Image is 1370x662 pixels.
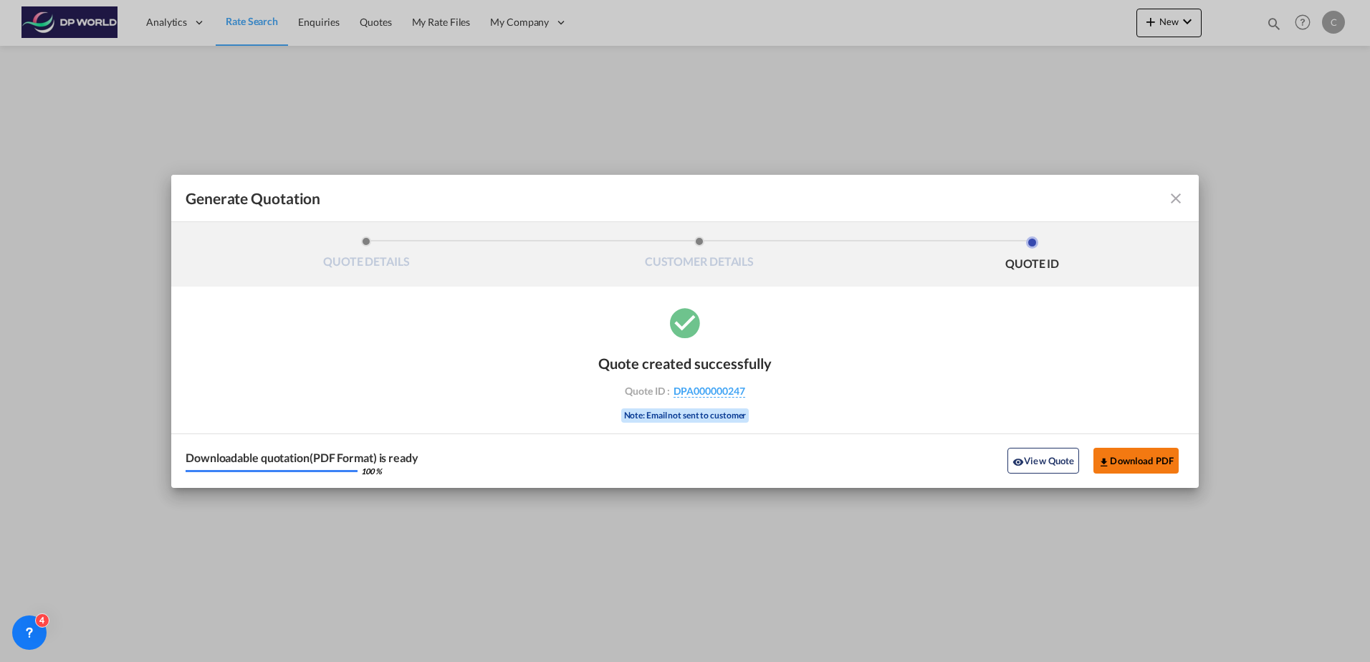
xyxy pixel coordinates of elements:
li: CUSTOMER DETAILS [533,236,866,275]
div: Note: Email not sent to customer [621,408,749,423]
button: Download PDF [1093,448,1179,474]
span: DPA000000247 [674,385,745,398]
button: icon-eyeView Quote [1007,448,1079,474]
div: 100 % [361,467,382,475]
md-icon: icon-download [1098,456,1110,468]
div: Downloadable quotation(PDF Format) is ready [186,452,418,464]
md-icon: icon-eye [1012,456,1024,468]
md-dialog: Generate QuotationQUOTE ... [171,175,1199,488]
md-icon: icon-checkbox-marked-circle [667,304,703,340]
div: Quote created successfully [598,355,772,372]
md-icon: icon-close fg-AAA8AD cursor m-0 [1167,190,1184,207]
li: QUOTE ID [866,236,1199,275]
li: QUOTE DETAILS [200,236,533,275]
div: Quote ID : [602,385,768,398]
span: Generate Quotation [186,189,320,208]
